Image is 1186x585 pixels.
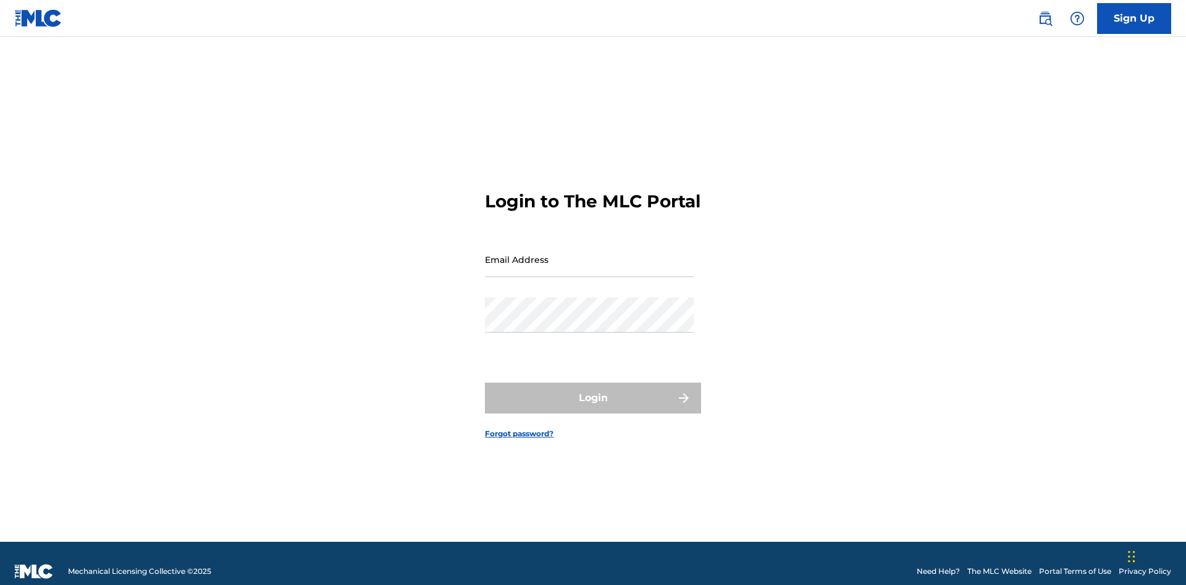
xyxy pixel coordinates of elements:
a: Forgot password? [485,428,553,439]
a: Public Search [1033,6,1058,31]
img: MLC Logo [15,9,62,27]
h3: Login to The MLC Portal [485,191,700,212]
a: Portal Terms of Use [1039,566,1111,577]
a: Need Help? [917,566,960,577]
span: Mechanical Licensing Collective © 2025 [68,566,211,577]
a: Privacy Policy [1119,566,1171,577]
img: search [1038,11,1053,26]
div: Help [1065,6,1090,31]
img: help [1070,11,1085,26]
div: Drag [1128,538,1135,575]
a: Sign Up [1097,3,1171,34]
iframe: Chat Widget [1124,526,1186,585]
a: The MLC Website [967,566,1032,577]
img: logo [15,564,53,579]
